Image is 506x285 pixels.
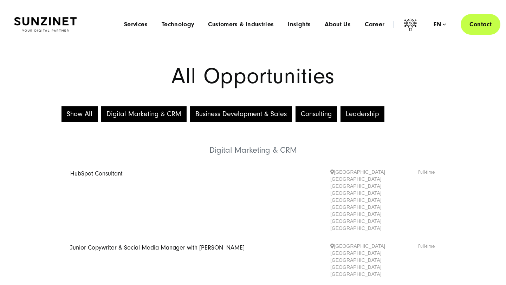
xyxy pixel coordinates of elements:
button: Digital Marketing & CRM [101,106,187,122]
h1: All Opportunities [14,66,492,87]
a: HubSpot Consultant [70,170,123,177]
img: SUNZINET Full Service Digital Agentur [14,17,77,32]
span: Full-time [418,243,436,278]
span: Full-time [418,168,436,232]
div: en [434,21,446,28]
a: About Us [325,21,351,28]
li: Digital Marketing & CRM [60,124,446,163]
a: Career [365,21,384,28]
a: Customers & Industries [208,21,274,28]
button: Show All [61,106,98,122]
a: Services [124,21,148,28]
button: Business Development & Sales [190,106,292,122]
span: [GEOGRAPHIC_DATA] [GEOGRAPHIC_DATA] [GEOGRAPHIC_DATA] [GEOGRAPHIC_DATA] [GEOGRAPHIC_DATA] [330,243,418,278]
a: Technology [162,21,194,28]
button: Leadership [340,106,384,122]
a: Contact [461,14,500,35]
a: Junior Copywriter & Social Media Manager with [PERSON_NAME] [70,244,245,251]
span: [GEOGRAPHIC_DATA] [GEOGRAPHIC_DATA] [GEOGRAPHIC_DATA] [GEOGRAPHIC_DATA] [GEOGRAPHIC_DATA] [GEOGRA... [330,168,418,232]
button: Consulting [296,106,337,122]
a: Insights [288,21,311,28]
